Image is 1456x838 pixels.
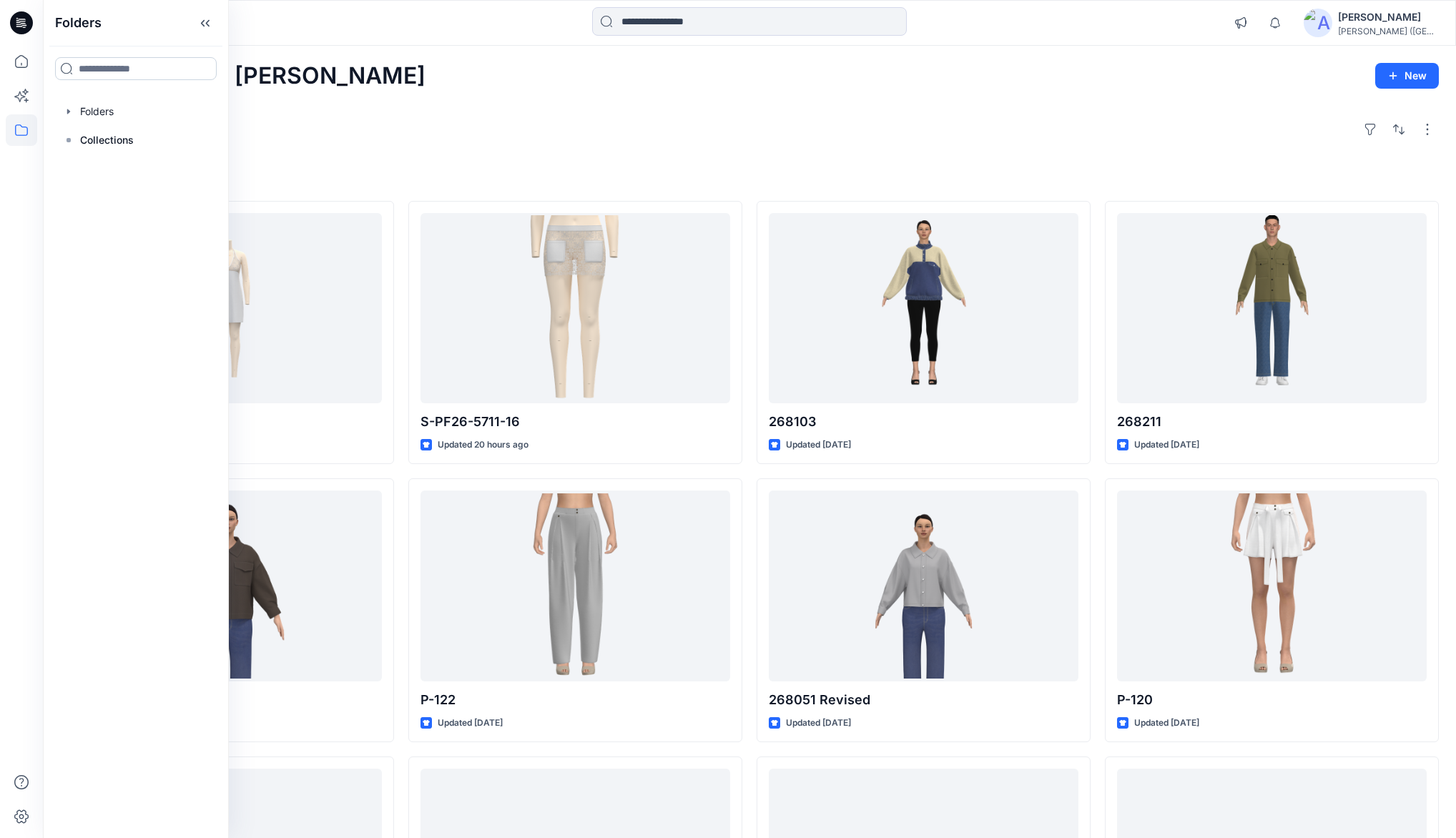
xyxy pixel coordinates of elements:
[769,412,1078,432] p: 268103
[1117,690,1427,710] p: P-120
[786,716,851,731] p: Updated [DATE]
[420,213,730,403] a: S-PF26-5711-16
[60,63,426,89] h2: Welcome back, [PERSON_NAME]
[1304,9,1332,37] img: avatar
[786,438,851,453] p: Updated [DATE]
[1375,63,1439,89] button: New
[1117,491,1427,681] a: P-120
[1117,213,1427,403] a: 268211
[420,491,730,681] a: P-122
[1134,438,1199,453] p: Updated [DATE]
[1134,716,1199,731] p: Updated [DATE]
[80,132,134,149] p: Collections
[420,690,730,710] p: P-122
[420,412,730,432] p: S-PF26-5711-16
[1117,412,1427,432] p: 268211
[769,213,1078,403] a: 268103
[769,491,1078,681] a: 268051 Revised
[1338,9,1438,26] div: [PERSON_NAME]
[60,169,1439,187] h4: Styles
[1338,26,1438,36] div: [PERSON_NAME] ([GEOGRAPHIC_DATA]) Exp...
[438,438,528,453] p: Updated 20 hours ago
[769,690,1078,710] p: 268051 Revised
[438,716,503,731] p: Updated [DATE]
